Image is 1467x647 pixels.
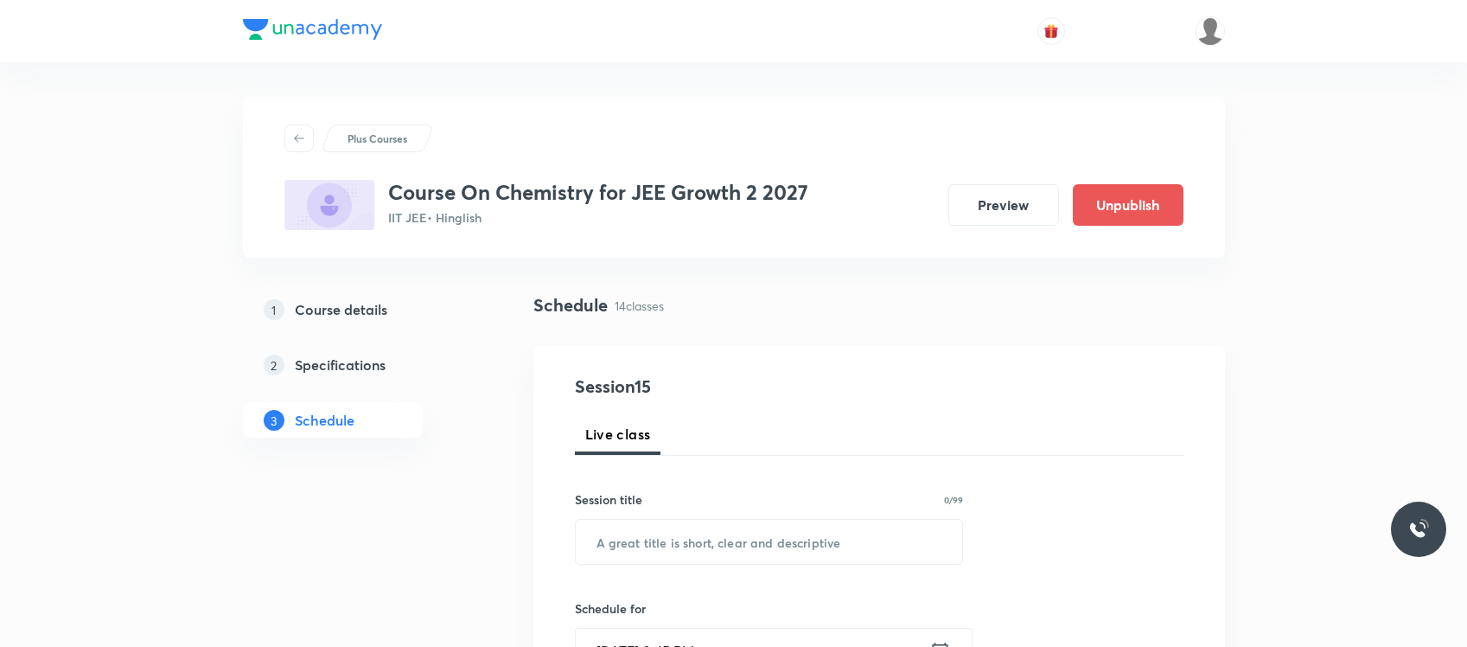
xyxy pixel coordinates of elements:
[264,299,284,320] p: 1
[615,297,664,315] p: 14 classes
[388,180,808,205] h3: Course On Chemistry for JEE Growth 2 2027
[575,490,642,509] h6: Session title
[243,19,382,44] a: Company Logo
[264,355,284,375] p: 2
[944,496,963,504] p: 0/99
[533,292,608,318] h4: Schedule
[1408,519,1429,540] img: ttu
[264,410,284,431] p: 3
[295,355,386,375] h5: Specifications
[243,19,382,40] img: Company Logo
[388,208,808,227] p: IIT JEE • Hinglish
[575,374,890,400] h4: Session 15
[284,180,374,230] img: A084A0F5-E7AB-4519-8F8E-E2E8945E179F_plus.png
[1037,17,1065,45] button: avatar
[243,292,478,327] a: 1Course details
[1043,23,1059,39] img: avatar
[576,520,963,564] input: A great title is short, clear and descriptive
[1073,184,1183,226] button: Unpublish
[1196,16,1225,46] img: Dipti
[295,299,387,320] h5: Course details
[585,424,651,445] span: Live class
[243,348,478,382] a: 2Specifications
[348,131,407,146] p: Plus Courses
[575,599,964,618] h6: Schedule for
[948,184,1059,226] button: Preview
[295,410,354,431] h5: Schedule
